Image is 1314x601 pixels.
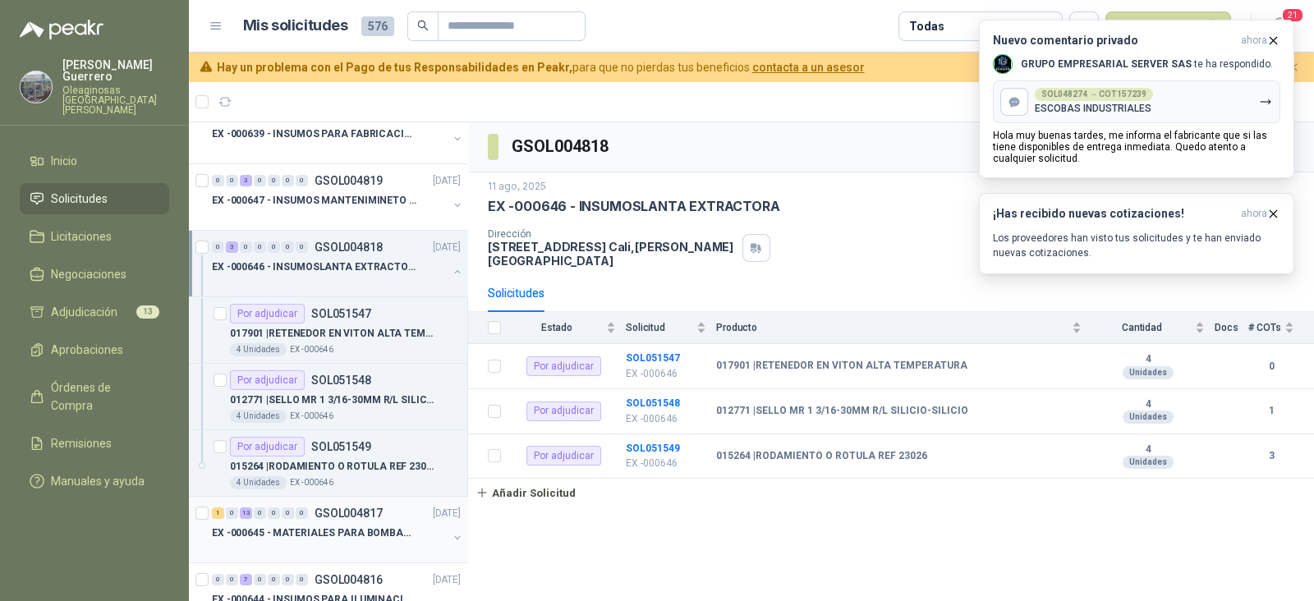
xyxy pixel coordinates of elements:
[433,506,461,521] p: [DATE]
[626,352,680,364] a: SOL051547
[240,175,252,186] div: 3
[511,322,603,333] span: Estado
[311,441,371,452] p: SOL051549
[993,34,1234,48] h3: Nuevo comentario privado
[254,574,266,585] div: 0
[361,16,394,36] span: 576
[1241,207,1267,221] span: ahora
[994,55,1012,73] img: Company Logo
[226,175,238,186] div: 0
[716,405,968,418] b: 012771 | SELLO MR 1 3/16-30MM R/L SILICIO-SILICIO
[626,456,706,471] p: EX -000646
[51,341,123,359] span: Aprobaciones
[230,304,305,323] div: Por adjudicar
[212,126,416,142] p: EX -000639 - INSUMOS PARA FABRICACION DE MALLA TAM
[626,397,680,409] a: SOL051548
[189,364,467,430] a: Por adjudicarSOL051548012771 |SELLO MR 1 3/16-30MM R/L SILICIO-SILICIO4 UnidadesEX -000646
[226,507,238,519] div: 0
[417,20,429,31] span: search
[1248,403,1294,419] b: 1
[752,61,865,74] a: contacta a un asesor
[716,360,967,373] b: 017901 | RETENEDOR EN VITON ALTA TEMPERATURA
[51,265,126,283] span: Negociaciones
[1035,88,1153,101] div: SOL048274 → COT157239
[212,171,464,223] a: 0 0 3 0 0 0 0 GSOL004819[DATE] EX -000647 - INSUMOS MANTENIMINETO MECANICO
[1123,366,1174,379] div: Unidades
[315,175,383,186] p: GSOL004819
[21,71,52,103] img: Company Logo
[20,334,169,365] a: Aprobaciones
[296,574,308,585] div: 0
[62,85,169,115] p: Oleaginosas [GEOGRAPHIC_DATA][PERSON_NAME]
[526,356,601,376] div: Por adjudicar
[1091,312,1215,344] th: Cantidad
[217,58,865,76] span: para que no pierdas tus beneficios
[511,312,626,344] th: Estado
[226,574,238,585] div: 0
[315,241,383,253] p: GSOL004818
[433,173,461,189] p: [DATE]
[230,392,434,408] p: 012771 | SELLO MR 1 3/16-30MM R/L SILICIO-SILICIO
[1123,411,1174,424] div: Unidades
[512,134,611,159] h3: GSOL004818
[993,80,1280,123] button: SOL048274 → COT157239ESCOBAS INDUSTRIALES
[433,240,461,255] p: [DATE]
[315,574,383,585] p: GSOL004816
[716,450,927,463] b: 015264 | RODAMIENTO O ROTULA REF 23026
[282,574,294,585] div: 0
[226,241,238,253] div: 3
[1281,7,1304,23] span: 21
[626,312,716,344] th: Solicitud
[268,574,280,585] div: 0
[240,241,252,253] div: 0
[1215,312,1248,344] th: Docs
[189,430,467,497] a: Por adjudicarSOL051549015264 |RODAMIENTO O ROTULA REF 230264 UnidadesEX -000646
[243,14,348,38] h1: Mis solicitudes
[212,237,464,290] a: 0 3 0 0 0 0 0 GSOL004818[DATE] EX -000646 - INSUMOSLANTA EXTRACTORA
[230,459,434,475] p: 015264 | RODAMIENTO O ROTULA REF 23026
[51,378,154,415] span: Órdenes de Compra
[1123,456,1174,469] div: Unidades
[282,175,294,186] div: 0
[1021,57,1273,71] p: te ha respondido.
[626,411,706,427] p: EX -000646
[909,17,944,35] div: Todas
[51,472,145,490] span: Manuales y ayuda
[1248,312,1314,344] th: # COTs
[20,145,169,177] a: Inicio
[268,175,280,186] div: 0
[716,322,1068,333] span: Producto
[51,303,117,321] span: Adjudicación
[212,193,416,209] p: EX -000647 - INSUMOS MANTENIMINETO MECANICO
[526,446,601,466] div: Por adjudicar
[240,507,252,519] div: 13
[1241,34,1267,48] span: ahora
[51,190,108,208] span: Solicitudes
[979,193,1294,274] button: ¡Has recibido nuevas cotizaciones!ahora Los proveedores han visto tus solicitudes y te han enviad...
[136,305,159,319] span: 13
[488,179,546,195] p: 11 ago, 2025
[212,574,224,585] div: 0
[488,198,780,215] p: EX -000646 - INSUMOSLANTA EXTRACTORA
[993,207,1234,221] h3: ¡Has recibido nuevas cotizaciones!
[433,572,461,588] p: [DATE]
[1091,322,1192,333] span: Cantidad
[526,401,601,421] div: Por adjudicar
[315,507,383,519] p: GSOL004817
[230,476,287,489] div: 4 Unidades
[468,479,1314,507] a: Añadir Solicitud
[212,241,224,253] div: 0
[979,20,1294,178] button: Nuevo comentario privadoahora Company LogoGRUPO EMPRESARIAL SERVER SAS te ha respondido.SOL048274...
[1035,103,1151,114] p: ESCOBAS INDUSTRIALES
[468,479,583,507] button: Añadir Solicitud
[488,240,736,268] p: [STREET_ADDRESS] Cali , [PERSON_NAME][GEOGRAPHIC_DATA]
[626,443,680,454] a: SOL051549
[20,428,169,459] a: Remisiones
[268,507,280,519] div: 0
[1091,398,1205,411] b: 4
[217,61,572,74] b: Hay un problema con el Pago de tus Responsabilidades en Peakr,
[282,241,294,253] div: 0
